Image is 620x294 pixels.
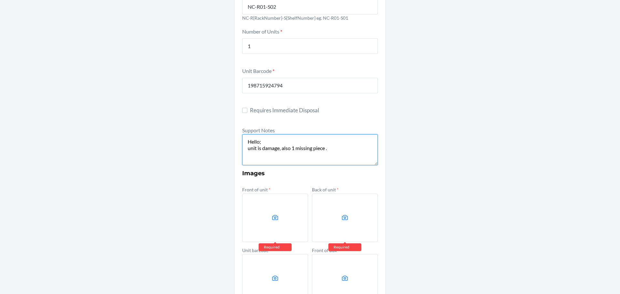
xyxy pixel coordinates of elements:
label: Support Notes [242,127,275,133]
span: Requires Immediate Disposal [250,106,378,115]
input: Requires Immediate Disposal [242,108,247,113]
label: Front of box [312,248,337,253]
div: Required [328,243,361,251]
h3: Images [242,169,378,177]
p: NC-R{RackNumber}-S{ShelfNumber} eg. NC-R01-S01 [242,15,378,21]
label: Unit barcode [242,248,271,253]
label: Unit Barcode [242,68,274,74]
label: Back of unit [312,187,339,192]
label: Number of Units [242,28,282,35]
div: Required [259,243,292,251]
label: Front of unit [242,187,271,192]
